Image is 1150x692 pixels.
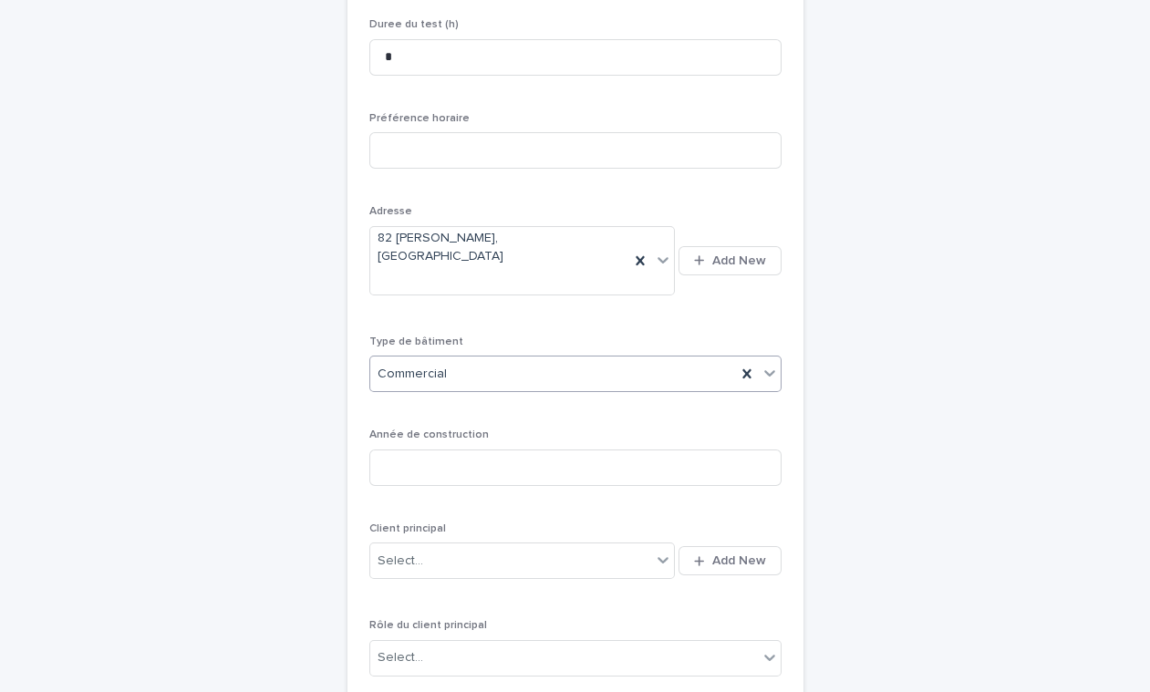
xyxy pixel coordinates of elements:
[679,246,781,275] button: Add New
[378,648,423,667] div: Select...
[369,336,463,347] span: Type de bâtiment
[369,620,487,631] span: Rôle du client principal
[369,19,459,30] span: Duree du test (h)
[369,113,470,124] span: Préférence horaire
[369,429,489,440] span: Année de construction
[378,552,423,571] div: Select...
[679,546,781,575] button: Add New
[378,365,447,384] span: Commercial
[369,206,412,217] span: Adresse
[712,254,766,267] span: Add New
[378,229,623,267] span: 82 [PERSON_NAME], [GEOGRAPHIC_DATA]
[369,523,446,534] span: Client principal
[712,554,766,567] span: Add New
